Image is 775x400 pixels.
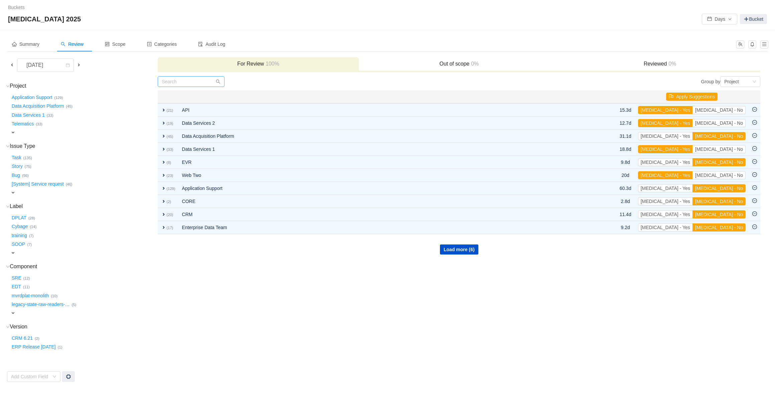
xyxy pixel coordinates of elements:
[10,101,66,112] button: Data Acquisition Platform
[21,59,50,72] div: [DATE]
[752,224,757,229] i: icon: minus-circle
[616,182,635,195] td: 60.3d
[10,221,30,232] button: Cybage
[147,42,152,46] i: icon: profile
[166,187,175,191] small: (129)
[563,61,757,67] h3: Reviewed
[105,41,126,47] span: Scope
[702,14,737,24] button: icon: calendarDaysicon: down
[72,303,76,307] small: (5)
[23,276,30,280] small: (12)
[10,230,29,241] button: training
[179,143,572,156] td: Data Services 1
[161,160,166,165] span: expand
[692,171,746,179] button: [MEDICAL_DATA] - No
[10,179,66,190] button: [System] Service request
[692,197,746,205] button: [MEDICAL_DATA] - No
[638,106,693,114] button: [MEDICAL_DATA] - Yes
[10,299,72,310] button: legacy-state-raw-readers-…
[616,103,635,117] td: 15.3d
[166,121,173,125] small: (19)
[616,195,635,208] td: 2.8d
[740,14,767,24] a: Bucket
[10,119,36,129] button: Telematics
[638,119,693,127] button: [MEDICAL_DATA] - Yes
[752,107,757,112] i: icon: minus-circle
[6,84,10,88] i: icon: down
[638,197,693,205] button: [MEDICAL_DATA] - Yes
[161,107,166,113] span: expand
[161,225,166,230] span: expand
[23,285,30,289] small: (11)
[179,221,572,234] td: Enterprise Data Team
[666,93,718,101] button: icon: flagApply Suggestions
[736,40,744,48] button: icon: team
[61,42,65,46] i: icon: search
[166,161,171,165] small: (8)
[12,42,17,46] i: icon: home
[36,122,42,126] small: (33)
[29,234,34,238] small: (7)
[161,120,166,126] span: expand
[161,146,166,152] span: expand
[10,143,157,149] h3: Issue Type
[47,113,53,117] small: (33)
[752,185,757,190] i: icon: minus-circle
[459,76,760,87] div: Group by
[66,182,72,186] small: (46)
[8,5,25,10] a: Buckets
[10,273,23,283] button: SRE
[692,184,746,192] button: [MEDICAL_DATA] - No
[179,117,572,130] td: Data Services 2
[11,373,49,380] div: Add Custom Field
[616,156,635,169] td: 9.8d
[58,345,62,349] small: (1)
[616,117,635,130] td: 12.7d
[10,333,35,343] button: CRM 6.21
[166,213,173,217] small: (20)
[6,265,10,269] i: icon: down
[616,169,635,182] td: 20d
[105,42,110,46] i: icon: control
[10,263,157,270] h3: Component
[692,145,746,153] button: [MEDICAL_DATA] - No
[616,221,635,234] td: 9.2d
[469,61,479,67] span: 0%
[66,63,70,68] i: icon: calendar
[166,134,173,138] small: (45)
[10,310,16,316] span: expand
[10,342,58,353] button: ERP Release [DATE]
[10,282,23,292] button: EDT
[30,225,36,229] small: (14)
[638,145,693,153] button: [MEDICAL_DATA] - Yes
[179,156,572,169] td: EVR
[161,212,166,217] span: expand
[752,146,757,151] i: icon: minus-circle
[10,152,23,163] button: Task
[10,130,16,135] span: expand
[638,223,693,231] button: [MEDICAL_DATA] - Yes
[161,133,166,139] span: expand
[166,226,173,230] small: (17)
[752,211,757,216] i: icon: minus-circle
[179,208,572,221] td: CRM
[52,375,56,379] i: icon: down
[10,290,51,301] button: mvrdplat-monolith
[25,165,31,169] small: (75)
[166,108,173,112] small: (21)
[22,174,29,178] small: (56)
[6,144,10,148] i: icon: down
[10,170,22,181] button: Bug
[638,210,693,218] button: [MEDICAL_DATA] - Yes
[23,156,32,160] small: (135)
[54,96,63,100] small: (129)
[10,110,47,120] button: Data Services 1
[667,61,676,67] span: 0%
[216,79,220,84] i: icon: search
[166,174,173,178] small: (23)
[616,208,635,221] td: 11.4d
[362,61,556,67] h3: Out of scope
[6,325,10,329] i: icon: down
[66,104,72,108] small: (45)
[35,336,39,340] small: (2)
